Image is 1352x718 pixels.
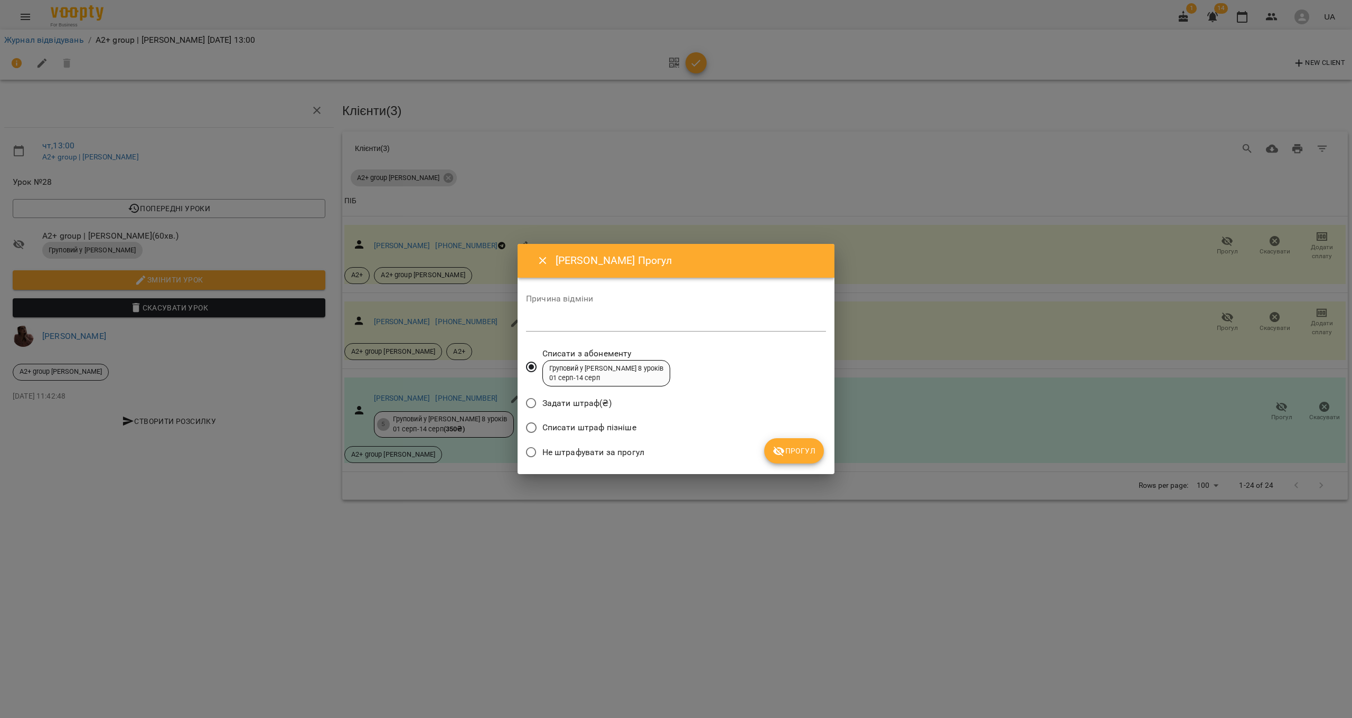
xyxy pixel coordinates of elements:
span: Списати штраф пізніше [542,421,636,434]
span: Прогул [773,445,815,457]
span: Списати з абонементу [542,347,671,360]
div: Груповий у [PERSON_NAME] 8 уроків 01 серп - 14 серп [549,364,664,383]
button: Прогул [764,438,824,464]
h6: [PERSON_NAME] Прогул [556,252,822,269]
label: Причина відміни [526,295,826,303]
span: Не штрафувати за прогул [542,446,644,459]
button: Close [530,248,556,273]
span: Задати штраф(₴) [542,397,612,410]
